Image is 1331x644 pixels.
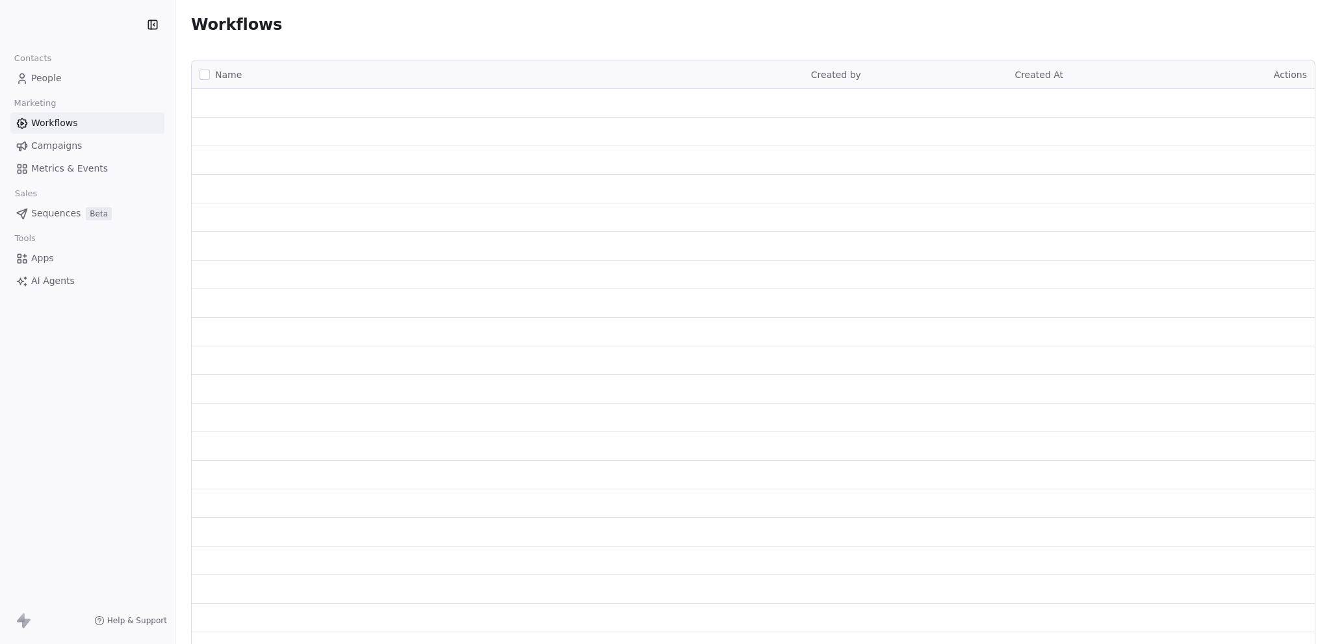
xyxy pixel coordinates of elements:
[10,135,164,157] a: Campaigns
[31,162,108,175] span: Metrics & Events
[8,49,57,68] span: Contacts
[31,207,81,220] span: Sequences
[811,70,861,80] span: Created by
[31,274,75,288] span: AI Agents
[215,68,242,82] span: Name
[191,16,282,34] span: Workflows
[31,139,82,153] span: Campaigns
[10,158,164,179] a: Metrics & Events
[10,248,164,269] a: Apps
[10,203,164,224] a: SequencesBeta
[10,68,164,89] a: People
[31,251,54,265] span: Apps
[31,116,78,130] span: Workflows
[107,615,167,626] span: Help & Support
[10,112,164,134] a: Workflows
[9,184,43,203] span: Sales
[86,207,112,220] span: Beta
[94,615,167,626] a: Help & Support
[8,94,62,113] span: Marketing
[31,71,62,85] span: People
[1014,70,1063,80] span: Created At
[9,229,41,248] span: Tools
[1274,70,1307,80] span: Actions
[10,270,164,292] a: AI Agents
